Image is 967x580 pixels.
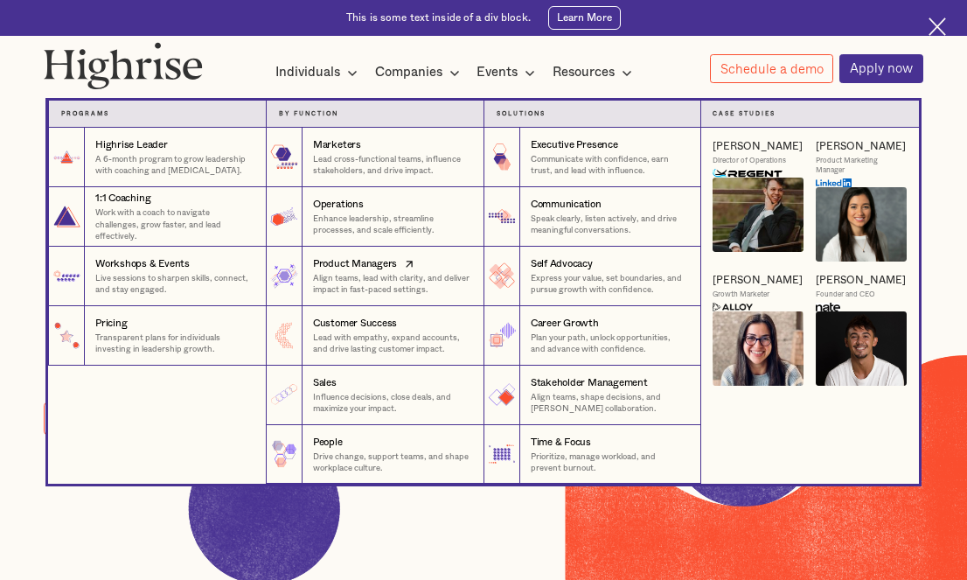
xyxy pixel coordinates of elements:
[713,290,769,300] div: Growth Marketer
[346,10,531,24] div: This is some text inside of a div block.
[531,198,602,212] div: Communication
[531,376,648,390] div: Stakeholder Management
[531,436,591,450] div: Time & Focus
[266,187,483,247] a: OperationsEnhance leadership, streamline processes, and scale efficiently.
[266,425,483,485] a: PeopleDrive change, support teams, and shape workplace culture.
[95,332,254,356] p: Transparent plans for individuals investing in leadership growth.
[483,247,701,306] a: Self AdvocacyExpress your value, set boundaries, and pursue growth with confidence.
[713,111,776,116] strong: Case Studies
[266,128,483,187] a: MarketersLead cross-functional teams, influence stakeholders, and drive impact.
[313,273,472,297] p: Align teams, lead with clarity, and deliver impact in fast-paced settings.
[483,187,701,247] a: CommunicationSpeak clearly, listen actively, and drive meaningful conversations.
[375,62,442,83] div: Companies
[548,6,621,30] a: Learn More
[929,17,946,35] img: Cross icon
[279,111,338,116] strong: by function
[553,62,637,83] div: Resources
[313,317,397,331] div: Customer Success
[95,154,254,178] p: A 6-month program to grow leadership with coaching and [MEDICAL_DATA].
[313,154,472,178] p: Lead cross-functional teams, influence stakeholders, and drive impact.
[839,54,922,84] a: Apply now
[95,192,150,206] div: 1:1 Coaching
[713,157,786,166] div: Director of Operations
[48,306,266,366] a: PricingTransparent plans for individuals investing in leadership growth.
[95,138,168,152] div: Highrise Leader
[313,376,337,390] div: Sales
[531,317,599,331] div: Career Growth
[713,140,803,154] a: [PERSON_NAME]
[531,154,689,178] p: Communicate with confidence, earn trust, and lead with influence.
[375,62,465,83] div: Companies
[48,128,266,187] a: Highrise LeaderA 6-month program to grow leadership with coaching and [MEDICAL_DATA].
[266,247,483,306] a: Product ManagersAlign teams, lead with clarity, and deliver impact in fast-paced settings.
[531,138,618,152] div: Executive Presence
[44,42,203,90] img: Highrise logo
[531,332,689,356] p: Plan your path, unlock opportunities, and advance with confidence.
[483,128,701,187] a: Executive PresenceCommunicate with confidence, earn trust, and lead with influence.
[816,290,875,300] div: Founder and CEO
[531,213,689,237] p: Speak clearly, listen actively, and drive meaningful conversations.
[531,257,593,271] div: Self Advocacy
[313,392,472,416] p: Influence decisions, close deals, and maximize your impact.
[816,274,906,288] a: [PERSON_NAME]
[266,306,483,366] a: Customer SuccessLead with empathy, expand accounts, and drive lasting customer impact.
[710,54,833,83] a: Schedule a demo
[313,451,472,475] p: Drive change, support teams, and shape workplace culture.
[95,273,254,297] p: Live sessions to sharpen skills, connect, and stay engaged.
[483,425,701,485] a: Time & FocusPrioritize, manage workload, and prevent burnout.
[95,317,127,331] div: Pricing
[95,257,190,271] div: Workshops & Events
[816,140,906,154] a: [PERSON_NAME]
[275,62,340,83] div: Individuals
[95,207,254,242] p: Work with a coach to navigate challenges, grow faster, and lead effectively.
[313,138,361,152] div: Marketers
[477,62,518,83] div: Events
[61,111,109,116] strong: Programs
[816,157,907,176] div: Product Marketing Manager
[477,62,540,83] div: Events
[313,198,364,212] div: Operations
[313,213,472,237] p: Enhance leadership, streamline processes, and scale efficiently.
[483,366,701,425] a: Stakeholder ManagementAlign teams, shape decisions, and [PERSON_NAME] collaboration.
[48,247,266,306] a: Workshops & EventsLive sessions to sharpen skills, connect, and stay engaged.
[48,187,266,247] a: 1:1 CoachingWork with a coach to navigate challenges, grow faster, and lead effectively.
[531,451,689,475] p: Prioritize, manage workload, and prevent burnout.
[313,332,472,356] p: Lead with empathy, expand accounts, and drive lasting customer impact.
[313,436,343,450] div: People
[497,111,546,116] strong: Solutions
[275,62,363,83] div: Individuals
[713,274,803,288] a: [PERSON_NAME]
[553,62,615,83] div: Resources
[531,392,689,416] p: Align teams, shape decisions, and [PERSON_NAME] collaboration.
[483,306,701,366] a: Career GrowthPlan your path, unlock opportunities, and advance with confidence.
[313,257,397,271] div: Product Managers
[266,366,483,425] a: SalesInfluence decisions, close deals, and maximize your impact.
[531,273,689,297] p: Express your value, set boundaries, and pursue growth with confidence.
